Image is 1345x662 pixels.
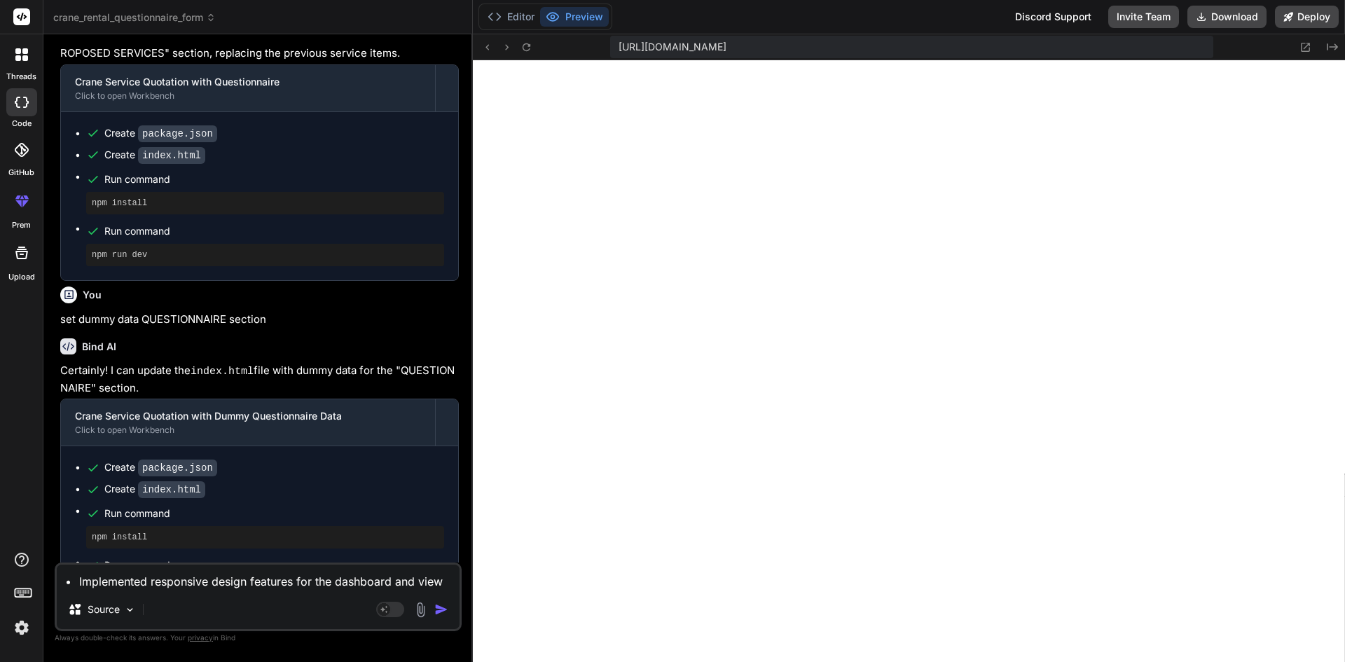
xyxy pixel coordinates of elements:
[104,148,205,163] div: Create
[138,460,217,476] code: package.json
[188,633,213,642] span: privacy
[92,249,439,261] pre: npm run dev
[104,506,444,520] span: Run command
[53,11,216,25] span: crane_rental_questionnaire_form
[61,399,435,446] button: Crane Service Quotation with Dummy Questionnaire DataClick to open Workbench
[104,172,444,186] span: Run command
[8,271,35,283] label: Upload
[540,7,609,27] button: Preview
[6,71,36,83] label: threads
[619,40,726,54] span: [URL][DOMAIN_NAME]
[60,363,459,396] p: Certainly! I can update the file with dummy data for the "QUESTIONNAIRE" section.
[104,224,444,238] span: Run command
[191,366,254,378] code: index.html
[138,147,205,164] code: index.html
[82,340,116,354] h6: Bind AI
[61,65,435,111] button: Crane Service Quotation with QuestionnaireClick to open Workbench
[413,602,429,618] img: attachment
[138,481,205,498] code: index.html
[104,460,217,475] div: Create
[10,616,34,640] img: settings
[1108,6,1179,28] button: Invite Team
[104,482,205,497] div: Create
[75,90,421,102] div: Click to open Workbench
[104,558,444,572] span: Run command
[83,288,102,302] h6: You
[1187,6,1267,28] button: Download
[8,167,34,179] label: GitHub
[12,118,32,130] label: code
[473,60,1345,662] iframe: Preview
[92,532,439,543] pre: npm install
[92,198,439,209] pre: npm install
[434,602,448,616] img: icon
[124,604,136,616] img: Pick Models
[75,425,421,436] div: Click to open Workbench
[55,631,462,644] p: Always double-check its answers. Your in Bind
[1007,6,1100,28] div: Discord Support
[138,125,217,142] code: package.json
[75,409,421,423] div: Crane Service Quotation with Dummy Questionnaire Data
[75,75,421,89] div: Crane Service Quotation with Questionnaire
[482,7,540,27] button: Editor
[88,602,120,616] p: Source
[12,219,31,231] label: prem
[60,312,459,328] p: set dummy data QUESTIONNAIRE section
[1275,6,1339,28] button: Deploy
[104,126,217,141] div: Create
